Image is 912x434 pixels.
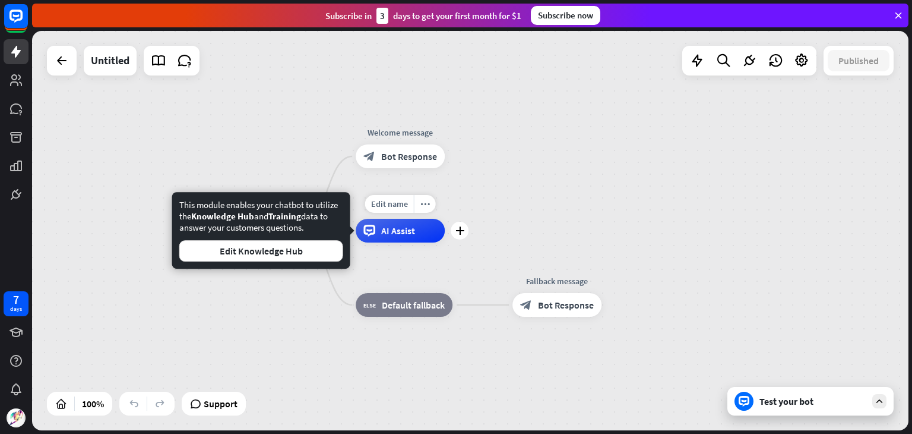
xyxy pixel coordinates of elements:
[9,5,45,40] button: Open LiveChat chat widget
[371,199,408,209] span: Edit name
[381,150,437,162] span: Bot Response
[179,199,343,262] div: This module enables your chatbot to utilize the and data to answer your customers questions.
[382,299,445,311] span: Default fallback
[420,200,430,209] i: more_horiz
[347,127,454,139] div: Welcome message
[363,299,376,311] i: block_fallback
[13,294,19,305] div: 7
[531,6,600,25] div: Subscribe now
[376,8,388,24] div: 3
[325,8,521,24] div: Subscribe in days to get your first month for $1
[4,291,28,316] a: 7 days
[204,394,237,413] span: Support
[503,275,610,287] div: Fallback message
[520,299,532,311] i: block_bot_response
[455,227,464,235] i: plus
[759,395,866,407] div: Test your bot
[268,210,301,222] span: Training
[538,299,594,311] span: Bot Response
[10,305,22,313] div: days
[91,46,129,76] div: Untitled
[179,240,343,262] button: Edit Knowledge Hub
[78,394,107,413] div: 100%
[381,225,415,237] span: AI Assist
[363,150,375,162] i: block_bot_response
[191,210,254,222] span: Knowledge Hub
[828,50,889,71] button: Published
